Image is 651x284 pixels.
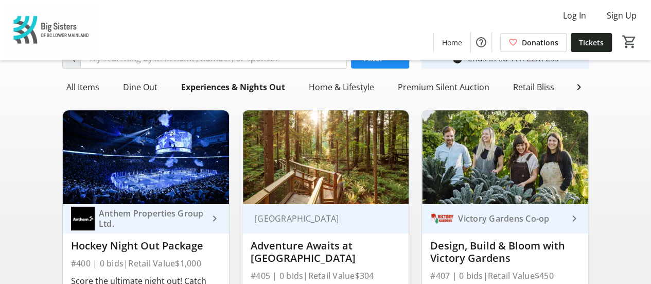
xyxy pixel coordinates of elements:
[509,77,558,97] div: Retail Bliss
[555,7,594,24] button: Log In
[599,7,645,24] button: Sign Up
[6,4,98,56] img: Big Sisters of BC Lower Mainland's Logo
[568,212,580,225] mat-icon: keyboard_arrow_right
[522,37,558,48] span: Donations
[242,110,409,204] img: Adventure Awaits at Capilano Suspension Bridge
[305,77,378,97] div: Home & Lifestyle
[607,9,637,22] span: Sign Up
[95,208,208,229] div: Anthem Properties Group Ltd.
[177,77,289,97] div: Experiences & Nights Out
[63,204,229,233] a: Anthem Properties Group Ltd.Anthem Properties Group Ltd.
[394,77,494,97] div: Premium Silent Auction
[71,240,221,252] div: Hockey Night Out Package
[71,256,221,271] div: #400 | 0 bids | Retail Value $1,000
[119,77,162,97] div: Dine Out
[422,110,588,204] img: Design, Build & Bloom with Victory Gardens
[430,269,580,283] div: #407 | 0 bids | Retail Value $450
[454,213,568,224] div: Victory Gardens Co-op
[251,240,400,264] div: Adventure Awaits at [GEOGRAPHIC_DATA]
[563,9,586,22] span: Log In
[208,212,221,225] mat-icon: keyboard_arrow_right
[430,207,454,230] img: Victory Gardens Co-op
[422,204,588,233] a: Victory Gardens Co-opVictory Gardens Co-op
[471,32,491,53] button: Help
[251,213,388,224] div: [GEOGRAPHIC_DATA]
[500,33,567,52] a: Donations
[351,48,409,69] button: Filter
[620,32,639,51] button: Cart
[442,37,462,48] span: Home
[62,77,103,97] div: All Items
[63,110,229,204] img: Hockey Night Out Package
[251,269,400,283] div: #405 | 0 bids | Retail Value $304
[71,207,95,230] img: Anthem Properties Group Ltd.
[579,37,604,48] span: Tickets
[434,33,470,52] a: Home
[571,33,612,52] a: Tickets
[430,240,580,264] div: Design, Build & Bloom with Victory Gardens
